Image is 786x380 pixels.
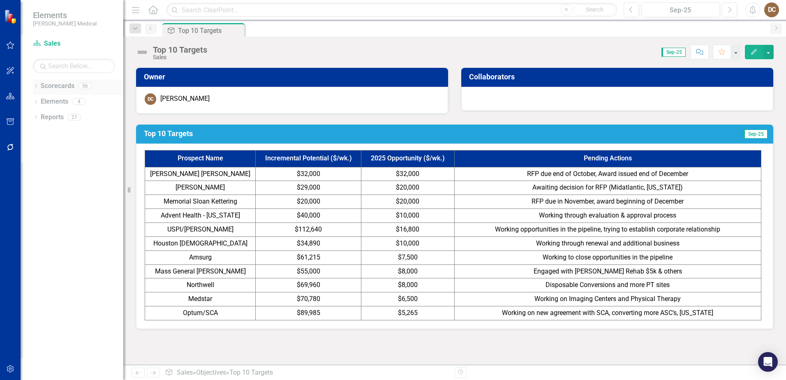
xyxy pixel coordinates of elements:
[396,211,419,219] span: $10,000
[297,253,320,261] span: $61,215
[79,83,92,90] div: 56
[641,2,720,17] button: Sep-25
[398,281,418,289] span: $8,000
[160,94,210,104] div: [PERSON_NAME]
[297,267,320,275] span: $55,000
[136,46,149,59] img: Not Defined
[396,225,419,233] span: $16,800
[297,239,320,247] span: $34,890
[398,253,418,261] span: $7,500
[297,197,320,205] span: $20,000
[398,295,418,303] span: $6,500
[586,6,603,13] span: Search
[189,253,212,261] span: Amsurg
[536,239,680,247] span: Working through renewal and additional business
[764,2,779,17] button: DC
[41,81,74,91] a: Scorecards
[41,97,68,107] a: Elements
[144,73,443,81] h3: Owner
[297,211,320,219] span: $40,000
[33,39,115,49] a: Sales
[145,93,156,105] div: DC
[265,154,352,162] strong: Incremental Potential ($/wk.)
[297,309,320,317] span: $89,985
[495,225,720,233] span: Working opportunities in the pipeline, trying to establish corporate relationship
[297,183,320,191] span: $29,000
[165,368,448,378] div: » »
[177,368,193,376] a: Sales
[164,197,237,205] span: Memorial Sloan Kettering
[661,48,686,57] span: Sep-25
[297,170,320,178] span: $32,000
[41,113,64,122] a: Reports
[534,295,681,303] span: Working on Imaging Centers and Physical Therapy
[229,368,273,376] div: Top 10 Targets
[297,295,320,303] span: $70,780
[188,295,212,303] span: Medstar
[758,352,778,372] div: Open Intercom Messenger
[398,267,418,275] span: $8,000
[153,45,207,54] div: Top 10 Targets
[167,225,233,233] span: USPI/[PERSON_NAME]
[396,239,419,247] span: $10,000
[68,114,81,120] div: 21
[396,197,419,205] span: $20,000
[644,5,717,15] div: Sep-25
[196,368,226,376] a: Objectives
[546,281,670,289] span: Disposable Conversions and more PT sites
[396,183,419,191] span: $20,000
[183,309,218,317] span: Optum/SCA
[502,309,713,317] span: Working on new agreement with SCA, converting more ASC’s, [US_STATE]
[150,170,250,178] span: [PERSON_NAME] [PERSON_NAME]
[398,309,418,317] span: $5,265
[155,267,246,275] span: Mass General [PERSON_NAME]
[4,9,18,24] img: ClearPoint Strategy
[532,197,684,205] span: RFP due in November, award beginning of December
[543,253,673,261] span: Working to close opportunities in the pipeline
[144,130,557,138] h3: Top 10 Targets
[178,154,223,162] strong: Prospect Name
[297,281,320,289] span: $69,960
[33,10,97,20] span: Elements
[178,25,243,36] div: Top 10 Targets
[527,170,688,178] span: RFP due end of October, Award issued end of December
[153,54,207,60] div: Sales
[166,3,617,17] input: Search ClearPoint...
[33,20,97,27] small: [PERSON_NAME] Medical
[187,281,214,289] span: Northwell
[33,59,115,73] input: Search Below...
[469,73,768,81] h3: Collaborators
[371,154,445,162] strong: 2025 Opportunity ($/wk.)
[743,130,768,139] span: Sep-25
[161,211,240,219] span: Advent Health - [US_STATE]
[396,170,419,178] span: $32,000
[574,4,615,16] button: Search
[534,267,682,275] span: Engaged with [PERSON_NAME] Rehab $5k & others
[584,154,632,162] strong: Pending Actions
[72,98,86,105] div: 4
[176,183,225,191] span: [PERSON_NAME]
[295,225,322,233] span: $112,640
[539,211,676,219] span: Working through evaluation & approval process
[153,239,247,247] span: Houston [DEMOGRAPHIC_DATA]
[532,183,683,191] span: Awaiting decision for RFP (Midatlantic, [US_STATE])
